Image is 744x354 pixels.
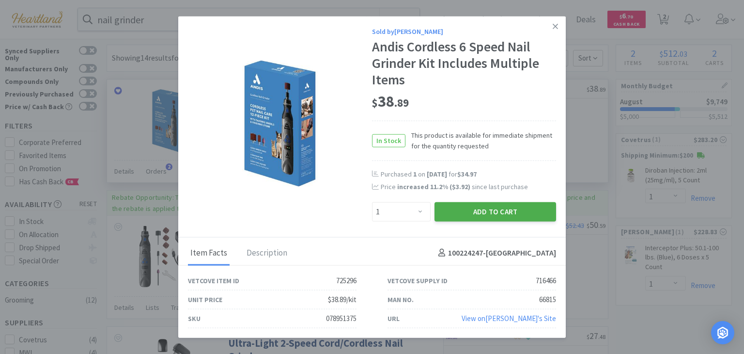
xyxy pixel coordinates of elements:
div: Item Facts [188,241,230,265]
h4: 100224247 - [GEOGRAPHIC_DATA] [434,247,556,259]
div: 716466 [536,274,556,286]
div: Unit Price [188,294,222,305]
div: Andis Cordless 6 Speed Nail Grinder Kit Includes Multiple Items [372,39,556,88]
div: Sold by [PERSON_NAME] [372,26,556,37]
span: increased 11.2 % ( ) [397,182,470,191]
span: $ [372,96,378,110]
div: Vetcove Supply ID [387,275,448,286]
span: $3.92 [452,182,468,191]
div: Description [244,241,290,265]
div: 725296 [336,274,356,286]
button: Add to Cart [434,202,556,221]
div: 66815 [539,293,556,305]
span: 1 [413,169,417,178]
span: This product is available for immediate shipment for the quantity requested [405,129,556,151]
span: . 89 [394,96,409,110]
span: $34.97 [457,169,477,178]
div: Price since last purchase [381,181,556,192]
div: SKU [188,313,201,323]
div: Vetcove Item ID [188,275,239,286]
a: View on[PERSON_NAME]'s Site [462,313,556,322]
div: $38.89/kit [328,293,356,305]
div: Man No. [387,294,414,305]
img: e29c9ce9bf5f48f69ac74dd01b8404d7_716466.jpeg [217,61,343,187]
div: URL [387,313,400,323]
div: Open Intercom Messenger [711,321,734,344]
span: In Stock [372,134,405,146]
div: 078951375 [326,312,356,324]
div: Purchased on for [381,169,556,179]
span: 38 [372,92,409,111]
span: [DATE] [427,169,447,178]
